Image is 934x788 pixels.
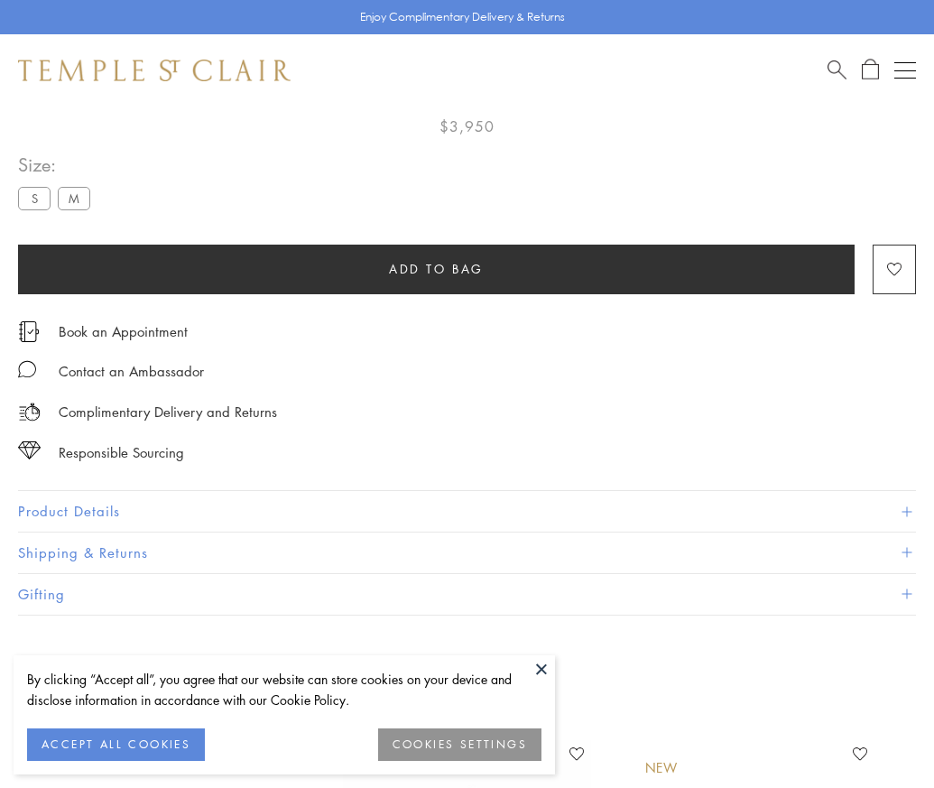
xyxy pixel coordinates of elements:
div: New [645,758,678,778]
a: Search [828,59,846,81]
img: Temple St. Clair [18,60,291,81]
img: icon_appointment.svg [18,321,40,342]
div: Contact an Ambassador [59,360,204,383]
label: M [58,187,90,209]
button: Product Details [18,491,916,532]
a: Open Shopping Bag [862,59,879,81]
button: Add to bag [18,245,855,294]
button: ACCEPT ALL COOKIES [27,728,205,761]
p: Enjoy Complimentary Delivery & Returns [360,8,565,26]
span: $3,950 [439,115,495,138]
label: S [18,187,51,209]
p: Complimentary Delivery and Returns [59,401,277,423]
button: COOKIES SETTINGS [378,728,541,761]
span: Add to bag [389,259,484,279]
button: Open navigation [894,60,916,81]
img: MessageIcon-01_2.svg [18,360,36,378]
a: Book an Appointment [59,321,188,341]
div: Responsible Sourcing [59,441,184,464]
img: icon_delivery.svg [18,401,41,423]
button: Gifting [18,574,916,615]
div: By clicking “Accept all”, you agree that our website can store cookies on your device and disclos... [27,669,541,710]
span: Size: [18,150,97,180]
img: icon_sourcing.svg [18,441,41,459]
button: Shipping & Returns [18,533,916,573]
